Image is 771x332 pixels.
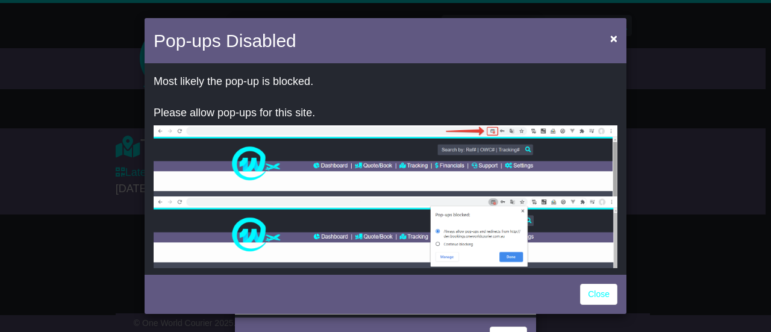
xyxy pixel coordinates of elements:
img: allow-popup-1.png [154,125,617,196]
button: Close [604,26,623,51]
p: Most likely the pop-up is blocked. [154,75,617,89]
h4: Pop-ups Disabled [154,27,296,54]
div: OR [145,66,626,272]
a: Close [580,284,617,305]
img: allow-popup-2.png [154,196,617,268]
span: × [610,31,617,45]
p: Please allow pop-ups for this site. [154,107,617,120]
